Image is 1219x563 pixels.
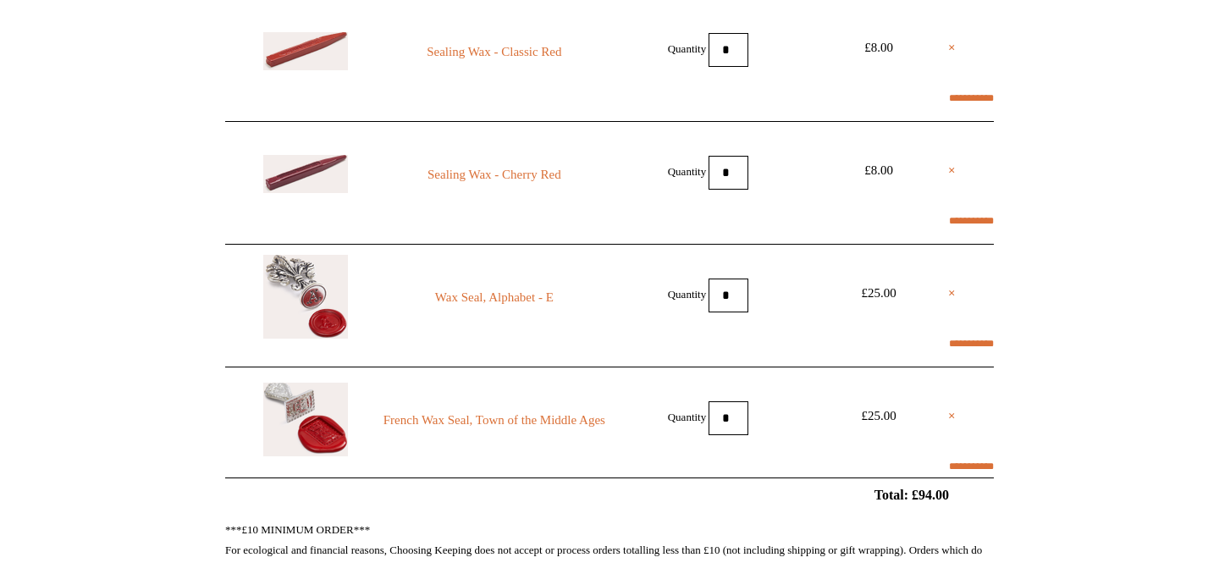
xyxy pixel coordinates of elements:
h2: Total: £94.00 [186,487,1033,503]
a: Wax Seal, Alphabet - E [379,287,609,307]
a: Sealing Wax - Cherry Red [379,164,609,185]
img: French Wax Seal, Town of the Middle Ages [263,383,348,456]
div: £25.00 [841,406,917,426]
label: Quantity [668,41,707,54]
img: Sealing Wax - Cherry Red [263,155,348,193]
div: £8.00 [841,160,917,180]
a: French Wax Seal, Town of the Middle Ages [379,410,609,430]
div: £8.00 [841,37,917,58]
a: × [948,406,956,426]
a: × [948,283,956,303]
label: Quantity [668,410,707,422]
a: × [948,37,956,58]
img: Sealing Wax - Classic Red [263,32,348,70]
label: Quantity [668,287,707,300]
img: Wax Seal, Alphabet - E [263,255,348,339]
a: Sealing Wax - Classic Red [379,41,609,62]
a: × [948,160,956,180]
label: Quantity [668,164,707,177]
div: £25.00 [841,283,917,303]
